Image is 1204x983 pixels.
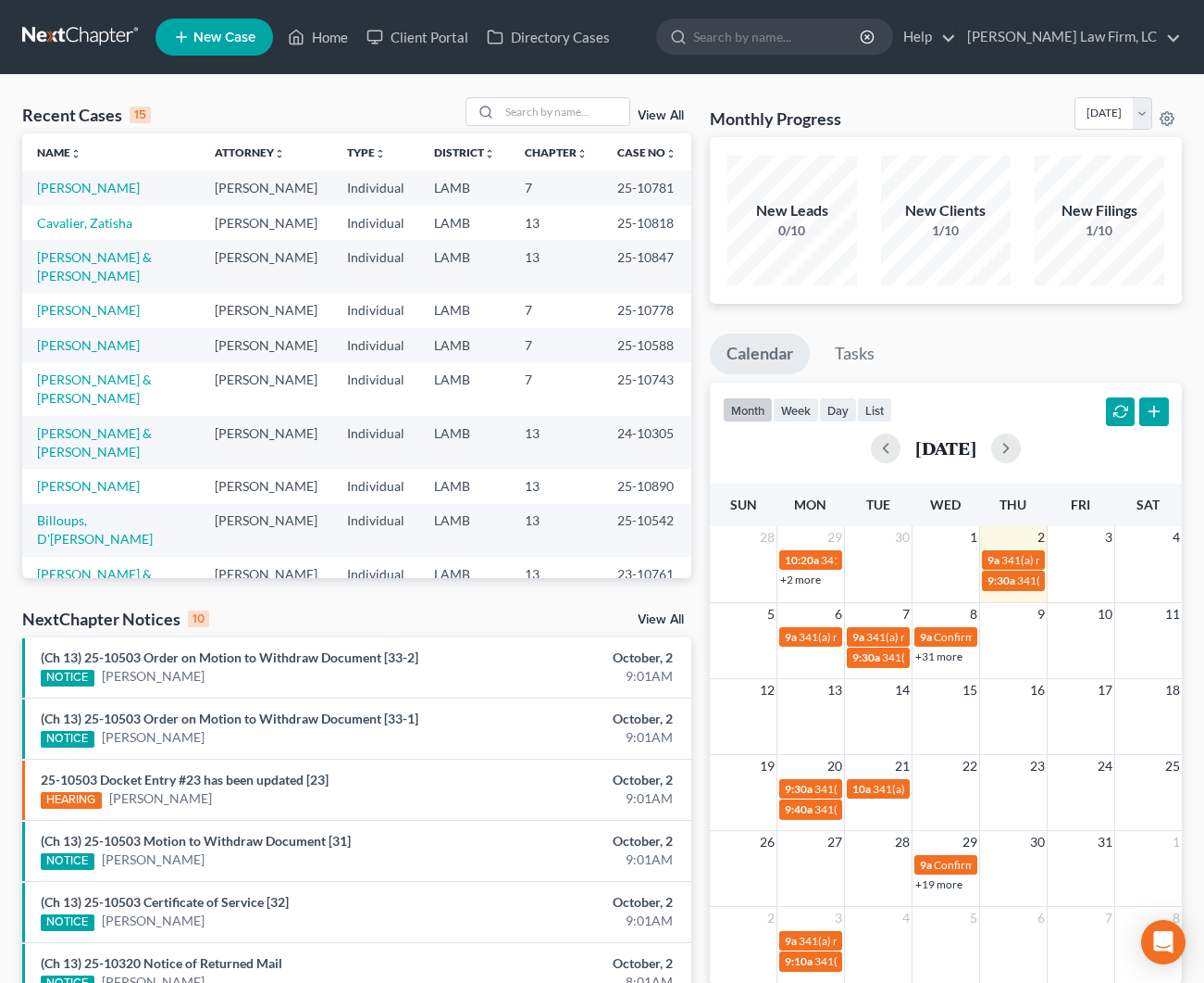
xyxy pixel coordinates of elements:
a: [PERSON_NAME] Law Firm, LC [958,20,1181,54]
span: 8 [968,603,979,625]
span: 31 [1096,831,1114,853]
i: unfold_more [577,148,588,159]
span: 341(a) meeting for [PERSON_NAME] [799,630,977,644]
a: (Ch 13) 25-10503 Order on Motion to Withdraw Document [33-1] [41,711,418,726]
div: NOTICE [41,853,94,870]
td: [PERSON_NAME] [200,328,332,362]
span: 4 [900,907,912,929]
h3: Monthly Progress [710,107,841,130]
div: October, 2 [474,710,672,728]
td: 24-10305 [602,416,691,469]
span: 23 [1028,755,1047,777]
a: [PERSON_NAME] [37,180,140,195]
td: Individual [332,328,419,362]
td: LAMB [419,170,510,205]
i: unfold_more [665,148,676,159]
a: Districtunfold_more [434,145,495,159]
div: 10 [188,611,209,627]
td: Individual [332,206,419,240]
div: 9:01AM [474,789,672,808]
span: 24 [1096,755,1114,777]
span: Fri [1071,497,1090,512]
span: Sun [730,497,757,512]
td: [PERSON_NAME] [200,170,332,205]
a: Directory Cases [478,20,619,54]
a: [PERSON_NAME] & [PERSON_NAME] [37,249,152,284]
div: New Filings [1035,200,1164,221]
a: +2 more [780,573,821,586]
i: unfold_more [375,148,386,159]
td: 7 [510,294,602,328]
span: 1 [968,526,979,548]
div: October, 2 [474,771,672,789]
span: 9a [852,630,864,644]
span: 19 [758,755,776,777]
span: New Case [193,31,255,44]
div: New Clients [881,200,1011,221]
a: Tasks [818,334,891,374]
a: Home [279,20,357,54]
span: 341(a) meeting for [PERSON_NAME] [799,934,977,948]
td: LAMB [419,206,510,240]
td: [PERSON_NAME] [200,206,332,240]
span: 30 [1028,831,1047,853]
td: [PERSON_NAME] [200,504,332,557]
div: 0/10 [727,221,857,240]
td: [PERSON_NAME] [200,557,332,610]
td: LAMB [419,294,510,328]
span: 5 [765,603,776,625]
span: 10a [852,782,871,796]
span: 30 [893,526,912,548]
a: 25-10503 Docket Entry #23 has been updated [23] [41,772,329,788]
span: 12 [758,679,776,701]
td: Individual [332,294,419,328]
a: Billoups, D'[PERSON_NAME] [37,512,153,547]
span: Sat [1136,497,1160,512]
span: 13 [825,679,844,701]
a: [PERSON_NAME] [102,667,205,686]
td: 25-10542 [602,504,691,557]
a: +31 more [915,649,962,663]
span: 6 [1036,907,1047,929]
span: 26 [758,831,776,853]
a: [PERSON_NAME] & [PERSON_NAME] [37,566,152,600]
span: 341(a) meeting for [PERSON_NAME] & [PERSON_NAME] [814,954,1091,968]
a: Client Portal [357,20,478,54]
span: 16 [1028,679,1047,701]
a: (Ch 13) 25-10503 Order on Motion to Withdraw Document [33-2] [41,649,418,665]
button: week [773,397,819,422]
span: 9a [785,630,797,644]
a: [PERSON_NAME] [37,302,140,318]
span: Mon [794,497,826,512]
span: 14 [893,679,912,701]
div: 9:01AM [474,912,672,930]
span: 9:10a [785,954,813,968]
a: Cavalier, Zatisha [37,215,132,231]
td: 25-10890 [602,469,691,503]
span: 9a [920,630,932,644]
a: [PERSON_NAME] [102,728,205,747]
span: 25 [1163,755,1182,777]
td: 25-10818 [602,206,691,240]
a: Typeunfold_more [347,145,386,159]
div: 1/10 [881,221,1011,240]
td: LAMB [419,240,510,293]
a: Help [894,20,956,54]
span: 9:30a [785,782,813,796]
a: [PERSON_NAME] [102,912,205,930]
td: 25-10847 [602,240,691,293]
span: 8 [1171,907,1182,929]
td: 13 [510,469,602,503]
td: LAMB [419,416,510,469]
td: [PERSON_NAME] [200,416,332,469]
td: 25-10743 [602,362,691,415]
span: Confirmation hearing for [PERSON_NAME] [934,858,1144,872]
span: 341(a) meeting for [PERSON_NAME] & [PERSON_NAME] [882,650,1159,664]
td: LAMB [419,469,510,503]
a: Case Nounfold_more [617,145,676,159]
a: [PERSON_NAME] [37,337,140,353]
a: Calendar [710,334,810,374]
a: (Ch 13) 25-10503 Motion to Withdraw Document [31] [41,833,351,849]
span: 341(a) meeting for [PERSON_NAME] [866,630,1045,644]
td: 7 [510,170,602,205]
